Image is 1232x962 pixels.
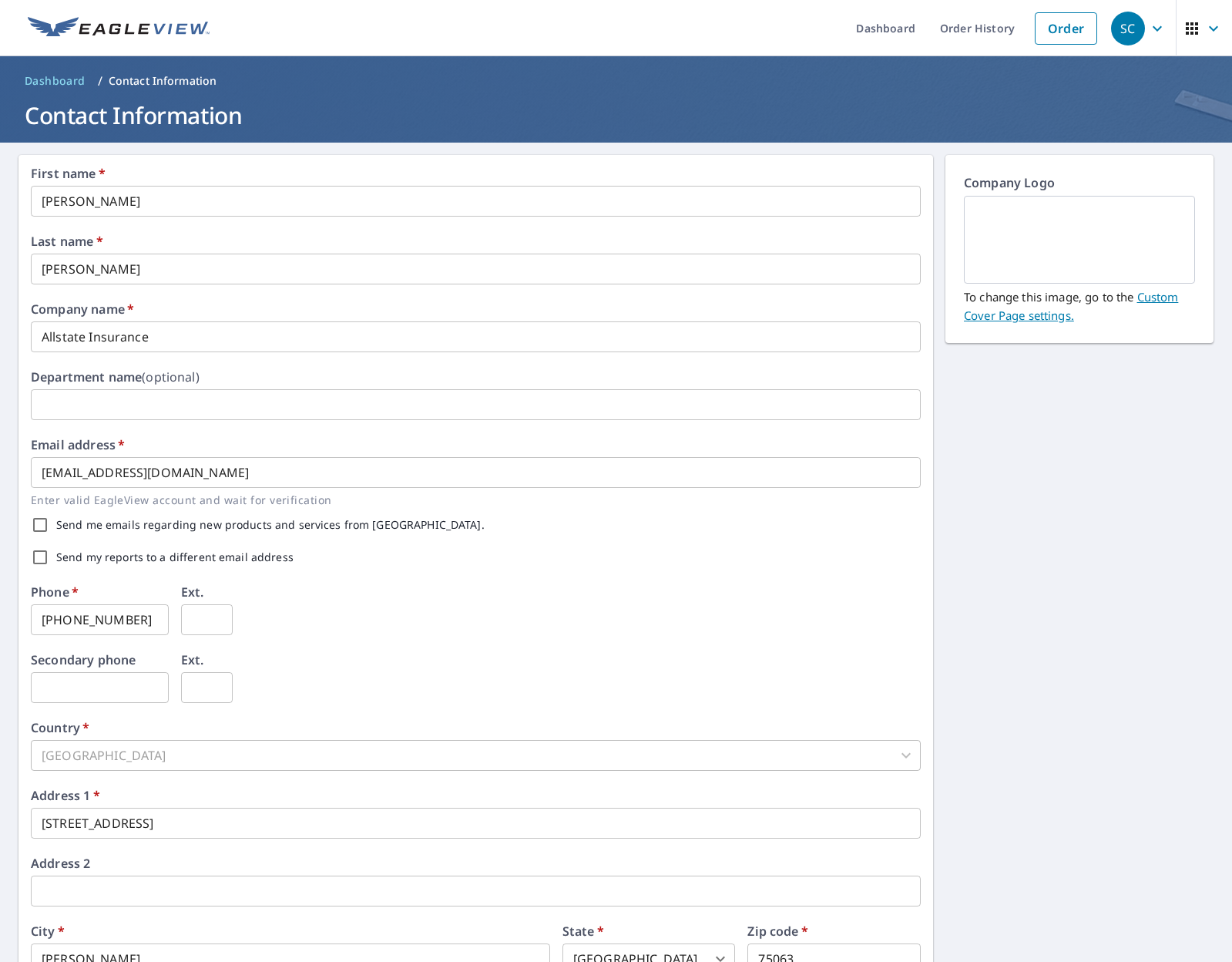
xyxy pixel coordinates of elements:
[964,284,1195,325] p: To change this image, go to the
[181,586,204,598] label: Ext.
[31,925,65,937] label: City
[56,552,294,563] label: Send my reports to a different email address
[142,368,200,385] b: (optional)
[18,99,1214,131] h1: Contact Information
[31,167,106,180] label: First name
[31,371,200,383] label: Department name
[982,198,1177,281] img: EmptyCustomerLogo.png
[31,857,90,869] label: Address 2
[1035,12,1097,45] a: Order
[31,586,79,598] label: Phone
[56,520,485,530] label: Send me emails regarding new products and services from [GEOGRAPHIC_DATA].
[31,439,125,451] label: Email address
[31,721,89,734] label: Country
[562,925,604,937] label: State
[109,73,217,89] p: Contact Information
[31,654,136,666] label: Secondary phone
[98,72,102,90] li: /
[181,654,204,666] label: Ext.
[31,235,103,247] label: Last name
[31,491,910,509] p: Enter valid EagleView account and wait for verification
[31,789,100,802] label: Address 1
[18,69,92,93] a: Dashboard
[31,740,921,771] div: [GEOGRAPHIC_DATA]
[18,69,1214,93] nav: breadcrumb
[28,17,210,40] img: EV Logo
[747,925,808,937] label: Zip code
[1111,12,1145,45] div: SC
[964,173,1195,196] p: Company Logo
[25,73,86,89] span: Dashboard
[31,303,134,315] label: Company name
